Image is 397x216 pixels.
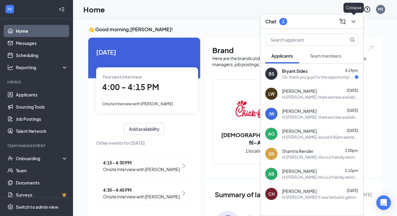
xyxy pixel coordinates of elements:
[102,74,142,79] span: Your next interview
[266,34,338,46] input: Search applicant
[347,108,358,113] span: [DATE]
[16,177,68,189] a: Documents
[16,101,68,113] a: Sourcing Tools
[364,6,371,13] svg: QuestionInfo
[215,189,286,200] span: Summary of last week
[268,91,275,97] div: LW
[282,148,314,154] span: Shantris Render
[350,37,355,42] svg: MagnifyingGlass
[269,111,274,117] div: JW
[282,128,317,134] span: [PERSON_NAME]
[212,45,374,55] h1: Brand
[7,79,67,85] div: Hiring
[339,18,346,25] svg: ComposeMessage
[378,7,383,12] div: MS
[16,189,68,201] a: SurveysCrown
[349,17,358,26] button: ChevronDown
[96,140,192,146] span: Other events for [DATE]
[350,18,357,25] svg: ChevronDown
[7,143,67,148] div: Team Management
[16,25,68,37] a: Home
[343,3,364,13] div: Collapse
[102,101,173,106] span: Onsite Interview with [PERSON_NAME]
[282,75,355,80] div: Ok, thank you guys for the opportunity! And for the question about the maximum days I can work a ...
[282,195,358,200] div: Hi [PERSON_NAME]! It was fantastic getting to connect with you [DATE]. I wanted to give you some ...
[83,4,105,15] h1: Home
[103,166,180,173] span: Onsite Interview with [PERSON_NAME]
[345,168,358,173] span: 2:15pm
[347,88,358,93] span: [DATE]
[268,131,275,137] div: AO
[345,68,358,73] span: 4:19pm
[282,108,317,114] span: [PERSON_NAME]
[102,82,159,92] span: 4:00 - 4:15 PM
[367,45,374,52] img: open.6027fd2a22e1237b5b06.svg
[282,168,317,174] span: [PERSON_NAME]
[269,151,274,157] div: SR
[282,188,317,194] span: [PERSON_NAME]
[103,187,180,193] span: 4:30 - 4:45 PM
[282,175,358,180] div: Hi [PERSON_NAME], this is a friendly reminder. Your interview with [DEMOGRAPHIC_DATA]-fil-A for F...
[268,171,274,177] div: AB
[246,147,265,154] span: 1 location
[124,123,165,135] button: Add availability
[7,204,13,210] svg: Settings
[347,128,358,133] span: [DATE]
[16,125,68,137] a: Talent Network
[268,191,275,197] div: CH
[282,95,358,100] div: Hi [PERSON_NAME], there are new availabilities for an interview. This is a reminder to schedule y...
[212,55,374,67] div: Here are the brands under this account. Click into a brand to see your locations, managers, job p...
[88,26,382,33] h3: 👋 Good morning, [PERSON_NAME] !
[282,155,358,160] div: Hi [PERSON_NAME], this is a friendly reminder. Your interview with [DEMOGRAPHIC_DATA]-fil-A for B...
[282,135,358,140] div: Hi [PERSON_NAME], would 4:45pm eastern time [DATE][DATE] work to interview?
[338,17,347,26] button: ComposeMessage
[16,204,58,210] div: Switch to admin view
[282,68,308,74] span: Bryant Sides
[16,164,68,177] a: Team
[16,89,68,101] a: Applicants
[269,71,274,77] div: BS
[347,188,358,193] span: [DATE]
[376,195,391,210] div: Open Intercom Messenger
[103,159,180,166] span: 4:15 - 4:30 PM
[345,148,358,153] span: 2:00pm
[103,193,180,200] span: Onsite Interview with [PERSON_NAME]
[16,113,68,125] a: Job Postings
[310,53,341,59] span: Team members
[7,155,13,161] svg: UserCheck
[282,88,317,94] span: [PERSON_NAME]
[7,64,13,70] svg: Analysis
[282,19,284,24] div: 1
[7,6,13,12] svg: WorkstreamLogo
[16,64,68,70] div: Reporting
[16,155,63,161] div: Onboarding
[96,47,192,57] span: [DATE]
[235,90,274,129] img: Chick-fil-A
[213,131,297,146] h2: [DEMOGRAPHIC_DATA]-fil-A
[16,49,68,61] a: Scheduling
[282,115,358,120] div: Hi [PERSON_NAME], there are new availabilities for an interview. This is a reminder to schedule y...
[265,18,276,25] h3: Chat
[16,37,68,49] a: Messages
[271,53,293,59] span: Applicants
[59,6,65,12] svg: Collapse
